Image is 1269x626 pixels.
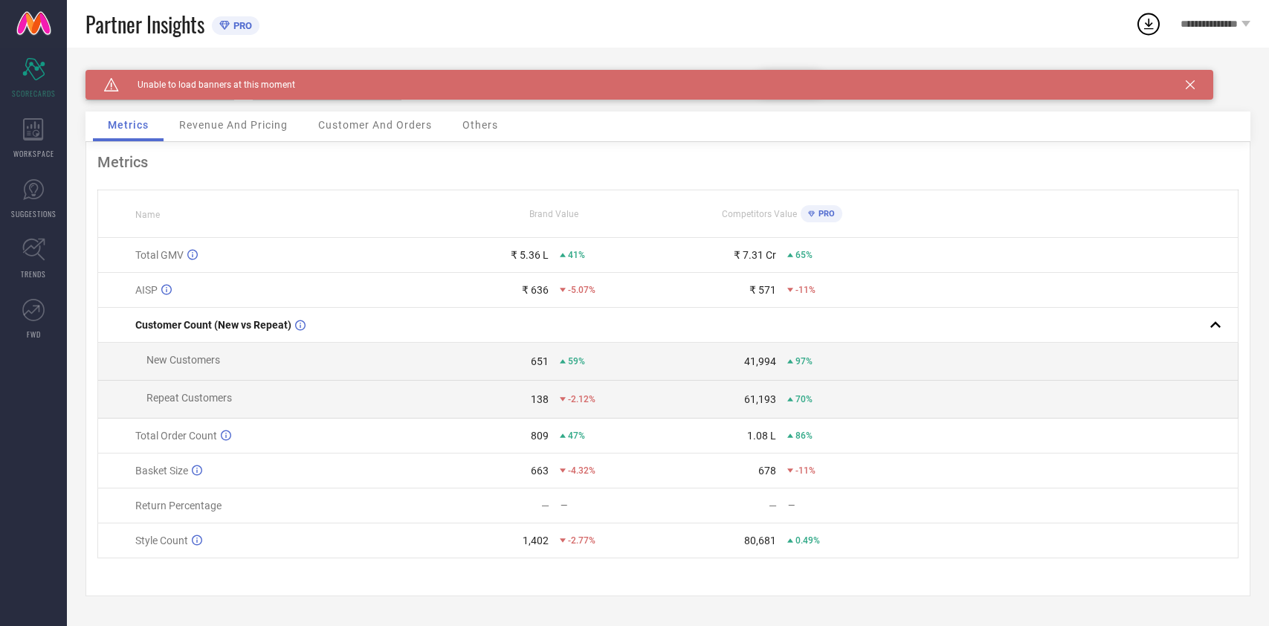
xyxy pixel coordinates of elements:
[462,119,498,131] span: Others
[523,535,549,546] div: 1,402
[531,465,549,477] div: 663
[795,356,813,367] span: 97%
[135,319,291,331] span: Customer Count (New vs Repeat)
[815,209,835,219] span: PRO
[135,249,184,261] span: Total GMV
[529,209,578,219] span: Brand Value
[85,70,234,80] div: Brand
[119,80,295,90] span: Unable to load banners at this moment
[108,119,149,131] span: Metrics
[531,393,549,405] div: 138
[135,500,222,512] span: Return Percentage
[795,394,813,404] span: 70%
[795,465,816,476] span: -11%
[795,250,813,260] span: 65%
[146,392,232,404] span: Repeat Customers
[568,394,595,404] span: -2.12%
[511,249,549,261] div: ₹ 5.36 L
[522,284,549,296] div: ₹ 636
[568,285,595,295] span: -5.07%
[795,285,816,295] span: -11%
[568,535,595,546] span: -2.77%
[541,500,549,512] div: —
[230,20,252,31] span: PRO
[795,430,813,441] span: 86%
[744,535,776,546] div: 80,681
[179,119,288,131] span: Revenue And Pricing
[97,153,1239,171] div: Metrics
[758,465,776,477] div: 678
[21,268,46,280] span: TRENDS
[568,250,585,260] span: 41%
[788,500,895,511] div: —
[146,354,220,366] span: New Customers
[135,210,160,220] span: Name
[722,209,797,219] span: Competitors Value
[135,465,188,477] span: Basket Size
[734,249,776,261] div: ₹ 7.31 Cr
[769,500,777,512] div: —
[795,535,820,546] span: 0.49%
[531,430,549,442] div: 809
[85,9,204,39] span: Partner Insights
[27,329,41,340] span: FWD
[744,393,776,405] div: 61,193
[568,465,595,476] span: -4.32%
[568,430,585,441] span: 47%
[13,148,54,159] span: WORKSPACE
[747,430,776,442] div: 1.08 L
[318,119,432,131] span: Customer And Orders
[749,284,776,296] div: ₹ 571
[531,355,549,367] div: 651
[135,284,158,296] span: AISP
[568,356,585,367] span: 59%
[561,500,668,511] div: —
[12,88,56,99] span: SCORECARDS
[744,355,776,367] div: 41,994
[11,208,56,219] span: SUGGESTIONS
[1135,10,1162,37] div: Open download list
[135,430,217,442] span: Total Order Count
[135,535,188,546] span: Style Count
